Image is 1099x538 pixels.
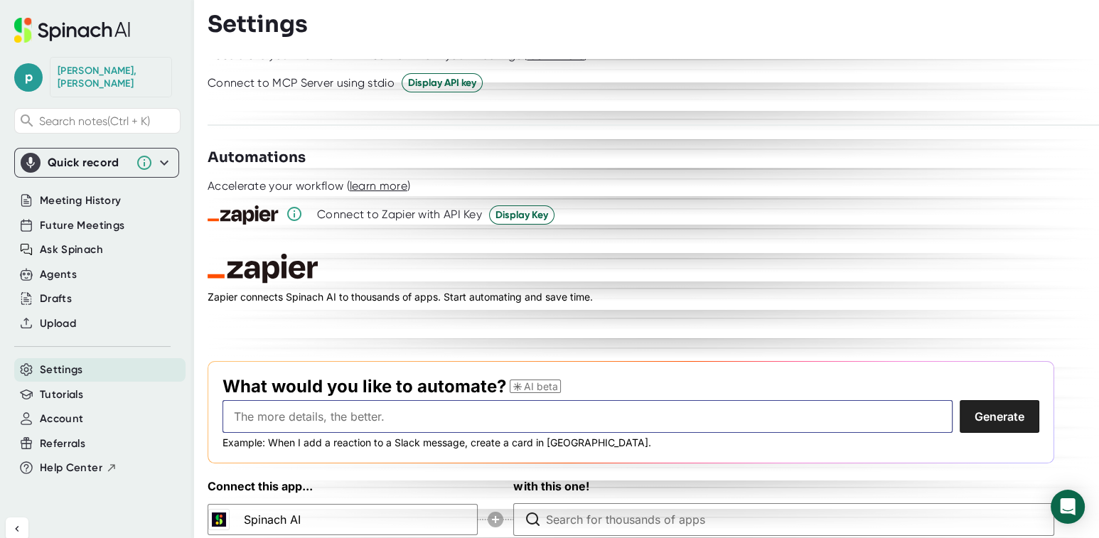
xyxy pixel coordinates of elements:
[40,436,85,452] button: Referrals
[39,114,176,128] span: Search notes (Ctrl + K)
[495,208,548,222] span: Display Key
[40,460,102,476] span: Help Center
[402,73,483,92] button: Display API key
[317,208,482,222] div: Connect to Zapier with API Key
[208,11,308,38] h3: Settings
[208,76,395,90] div: Connect to MCP Server using stdio
[40,217,124,234] button: Future Meetings
[40,242,103,258] button: Ask Spinach
[40,460,117,476] button: Help Center
[208,147,306,168] h3: Automations
[408,75,476,90] span: Display API key
[40,411,83,427] button: Account
[40,362,83,378] button: Settings
[40,291,72,307] button: Drafts
[40,316,76,332] button: Upload
[40,267,77,283] button: Agents
[40,387,83,403] button: Tutorials
[48,156,129,170] div: Quick record
[40,193,121,209] button: Meeting History
[208,179,410,193] div: Accelerate your workflow ( )
[350,179,407,193] span: learn more
[489,205,554,225] button: Display Key
[21,149,173,177] div: Quick record
[14,63,43,92] span: p
[1051,490,1085,524] div: Open Intercom Messenger
[58,65,164,90] div: Hutson, Pamela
